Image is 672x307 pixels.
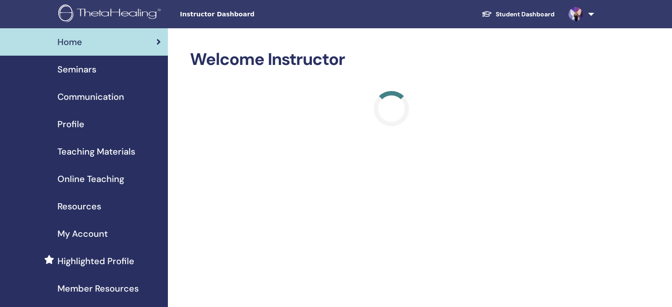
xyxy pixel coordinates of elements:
span: Resources [57,200,101,213]
span: Online Teaching [57,172,124,186]
span: Seminars [57,63,96,76]
span: Teaching Materials [57,145,135,158]
span: Home [57,35,82,49]
a: Student Dashboard [475,6,562,23]
span: My Account [57,227,108,240]
span: Profile [57,117,84,131]
img: default.jpg [569,7,583,21]
img: graduation-cap-white.svg [482,10,492,18]
h2: Welcome Instructor [190,49,592,70]
img: logo.png [58,4,164,24]
span: Member Resources [57,282,139,295]
span: Instructor Dashboard [180,10,312,19]
span: Highlighted Profile [57,254,134,268]
span: Communication [57,90,124,103]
